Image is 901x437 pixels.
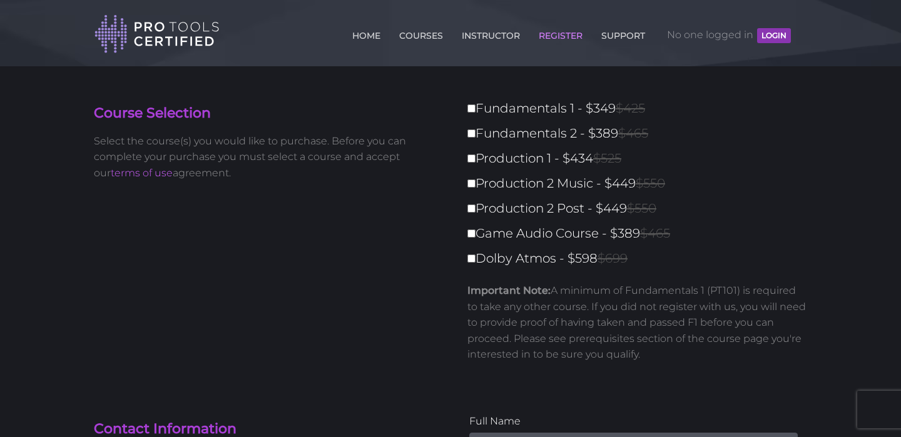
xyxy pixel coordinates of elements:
span: $550 [627,201,656,216]
input: Fundamentals 2 - $389$465 [467,129,476,138]
span: $550 [636,176,665,191]
p: A minimum of Fundamentals 1 (PT101) is required to take any other course. If you did not register... [467,283,807,363]
label: Dolby Atmos - $598 [467,248,815,269]
label: Production 1 - $434 [467,148,815,169]
a: COURSES [396,23,446,43]
img: Pro Tools Certified Logo [94,14,220,54]
label: Fundamentals 1 - $349 [467,98,815,119]
a: terms of use [111,167,173,179]
label: Fundamentals 2 - $389 [467,123,815,144]
button: LOGIN [757,28,791,43]
input: Game Audio Course - $389$465 [467,229,476,238]
span: No one logged in [667,16,791,54]
span: $465 [640,226,670,241]
h4: Course Selection [94,104,441,123]
label: Full Name [469,413,798,429]
span: $425 [616,101,645,116]
a: HOME [349,23,384,43]
label: Production 2 Music - $449 [467,173,815,194]
input: Production 2 Music - $449$550 [467,179,476,188]
a: REGISTER [536,23,586,43]
span: $465 [618,126,648,141]
label: Game Audio Course - $389 [467,223,815,244]
input: Fundamentals 1 - $349$425 [467,104,476,113]
input: Dolby Atmos - $598$699 [467,254,476,263]
p: Select the course(s) you would like to purchase. Before you can complete your purchase you must s... [94,133,441,181]
a: INSTRUCTOR [459,23,523,43]
label: Production 2 Post - $449 [467,198,815,219]
a: SUPPORT [598,23,648,43]
strong: Important Note: [467,284,551,296]
input: Production 1 - $434$525 [467,154,476,163]
span: $525 [593,151,621,166]
span: $699 [598,251,628,266]
input: Production 2 Post - $449$550 [467,204,476,213]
